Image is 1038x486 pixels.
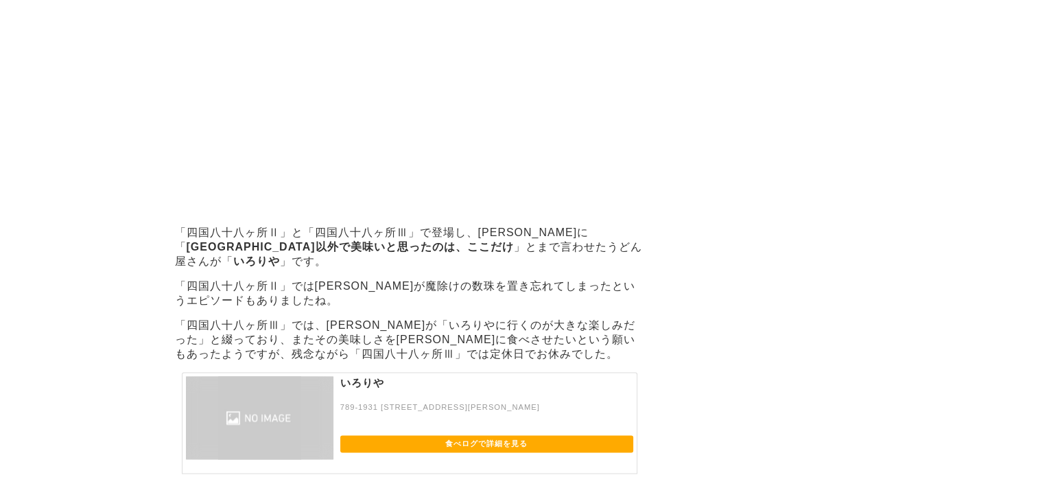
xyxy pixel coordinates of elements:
[187,241,514,253] strong: [GEOGRAPHIC_DATA]以外で美味いと思ったのは、ここだけ
[340,376,633,403] p: いろりや
[340,435,633,452] a: 食べログで詳細を見る
[233,255,280,267] strong: いろりや
[175,319,644,362] p: 「四国八十八ヶ所Ⅲ」では、[PERSON_NAME]が「いろりやに行くのが大きな楽しみだった」と綴っており、またその美味しさを[PERSON_NAME]に食べさせたいという願いもあったようですが...
[340,403,633,424] p: 789-1931 [STREET_ADDRESS][PERSON_NAME]
[175,279,644,308] p: 「四国八十八ヶ所Ⅱ」では[PERSON_NAME]が魔除けの数珠を置き忘れてしまったというエピソードもありましたね。
[186,376,333,459] img: いろりや
[175,226,644,269] p: 「四国八十八ヶ所Ⅱ」と「四国八十八ヶ所Ⅲ」で登場し、[PERSON_NAME]に「 」とまで言わせたうどん屋さんが「 」です。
